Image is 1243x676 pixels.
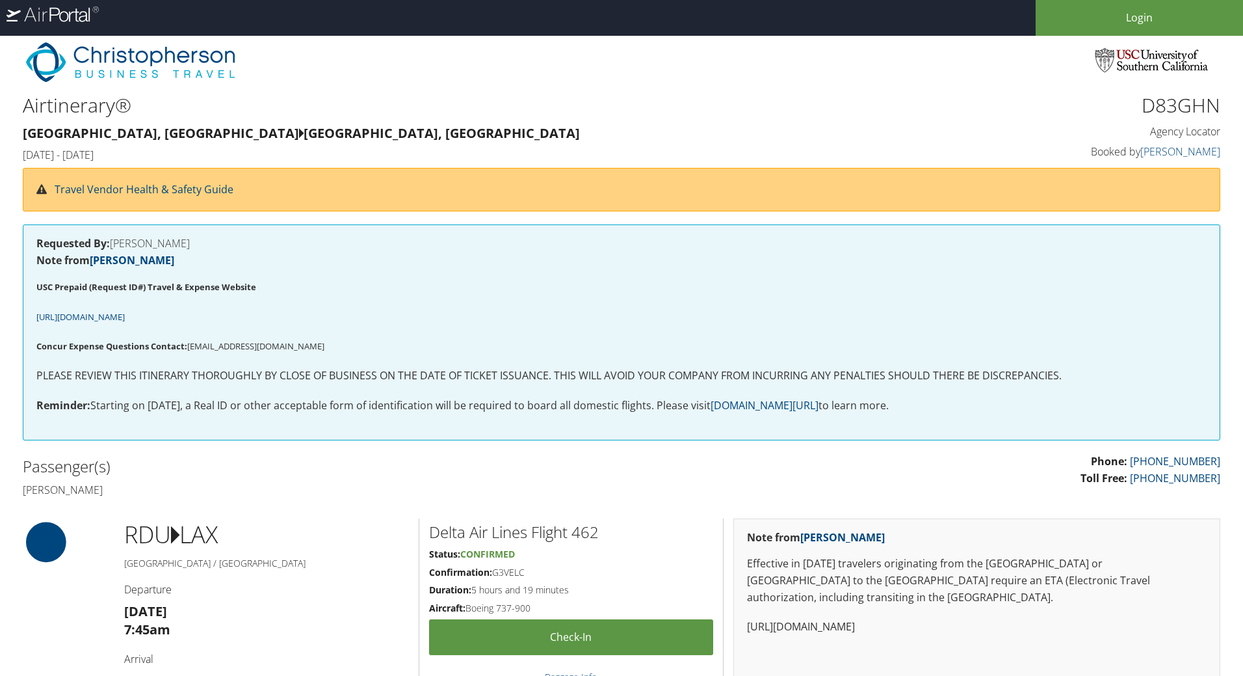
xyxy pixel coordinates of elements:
span: [EMAIL_ADDRESS][DOMAIN_NAME] [36,340,324,352]
h4: [PERSON_NAME] [36,238,1207,249]
h4: [PERSON_NAME] [23,483,612,497]
a: Travel Vendor Health & Safety Guide [55,182,233,196]
strong: Status: [429,548,460,560]
h4: Arrival [124,652,409,666]
strong: Requested By: [36,236,110,250]
p: PLEASE REVIEW THIS ITINERARY THOROUGHLY BY CLOSE OF BUSINESS ON THE DATE OF TICKET ISSUANCE. THIS... [36,368,1207,385]
a: Check-in [429,619,713,655]
strong: Toll Free: [1080,471,1127,485]
a: [PERSON_NAME] [90,253,174,267]
a: [PHONE_NUMBER] [1130,454,1220,468]
strong: Confirmation: [429,566,492,578]
h4: Booked by [936,144,1220,159]
span: Confirmed [460,548,515,560]
strong: Note from [747,530,885,545]
p: [URL][DOMAIN_NAME] [747,619,1207,636]
span: [URL][DOMAIN_NAME] [36,311,125,323]
h5: Boeing 737-900 [429,602,713,615]
strong: Reminder: [36,398,90,412]
a: [DOMAIN_NAME][URL] [711,398,818,412]
h1: RDU LAX [124,519,409,551]
a: [URL][DOMAIN_NAME] [36,309,125,323]
h4: Agency Locator [936,124,1220,139]
strong: Note from [36,253,174,267]
p: Starting on [DATE], a Real ID or other acceptable form of identification will be required to boar... [36,398,1207,414]
h2: Delta Air Lines Flight 462 [429,521,713,543]
a: [PERSON_NAME] [1140,144,1220,159]
a: [PHONE_NUMBER] [1130,471,1220,485]
h1: D83GHN [936,92,1220,119]
strong: [DATE] [124,602,167,620]
h1: Airtinerary® [23,92,916,119]
a: [PERSON_NAME] [800,530,885,545]
strong: USC Prepaid (Request ID#) Travel & Expense Website [36,281,256,293]
h5: [GEOGRAPHIC_DATA] / [GEOGRAPHIC_DATA] [124,557,409,570]
p: Effective in [DATE] travelers originating from the [GEOGRAPHIC_DATA] or [GEOGRAPHIC_DATA] to the ... [747,556,1207,606]
strong: Concur Expense Questions Contact: [36,340,187,352]
h2: Passenger(s) [23,455,612,478]
h5: 5 hours and 19 minutes [429,584,713,597]
strong: Aircraft: [429,602,465,614]
h4: Departure [124,582,409,597]
strong: [GEOGRAPHIC_DATA], [GEOGRAPHIC_DATA] [GEOGRAPHIC_DATA], [GEOGRAPHIC_DATA] [23,124,580,142]
h4: [DATE] - [DATE] [23,148,916,162]
strong: 7:45am [124,621,170,638]
h5: G3VELC [429,566,713,579]
strong: Phone: [1091,454,1127,468]
strong: Duration: [429,584,471,596]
